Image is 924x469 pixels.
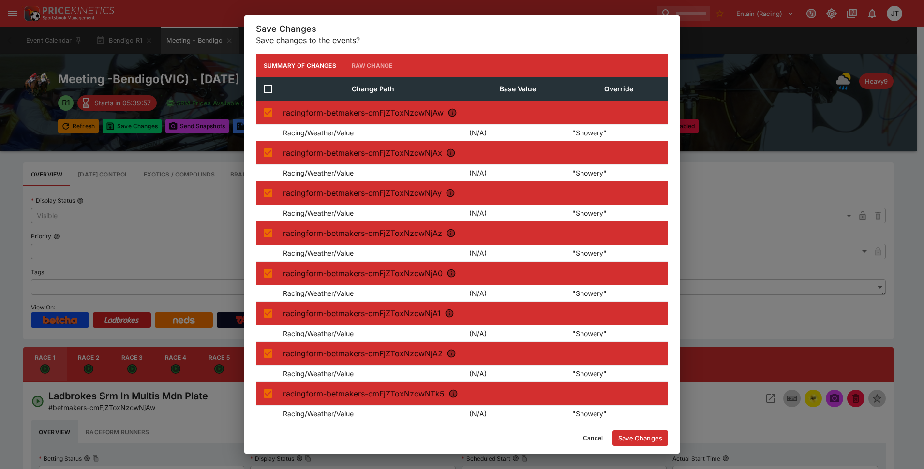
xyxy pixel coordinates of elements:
[569,285,668,302] td: "Showery"
[569,366,668,382] td: "Showery"
[256,34,668,46] p: Save changes to the events?
[446,148,456,158] svg: R2 - Bendigo Mazda Mdn Plate
[466,285,569,302] td: (N/A)
[283,328,354,338] p: Racing/Weather/Value
[466,325,569,342] td: (N/A)
[283,267,665,279] p: racingform-betmakers-cmFjZToxNzcwNjA0
[447,349,456,358] svg: R7 - Rmbl Investments Rising Stars Hcp (64)
[344,54,401,77] button: Raw Change
[283,308,665,319] p: racingform-betmakers-cmFjZToxNzcwNjA1
[466,165,569,181] td: (N/A)
[466,77,569,101] th: Base Value
[256,54,344,77] button: Summary of Changes
[466,205,569,221] td: (N/A)
[466,366,569,382] td: (N/A)
[283,248,354,258] p: Racing/Weather/Value
[283,288,354,298] p: Racing/Weather/Value
[446,188,455,198] svg: R3 - Catanach's Jewellers Mdn Plate
[280,77,466,101] th: Change Path
[283,168,354,178] p: Racing/Weather/Value
[283,147,665,159] p: racingform-betmakers-cmFjZToxNzcwNjAx
[466,245,569,262] td: (N/A)
[283,388,665,399] p: racingform-betmakers-cmFjZToxNzcwNTk5
[569,245,668,262] td: "Showery"
[447,268,456,278] svg: R5 - Bendigo Locksmiths (Bm64)
[569,325,668,342] td: "Showery"
[283,227,665,239] p: racingform-betmakers-cmFjZToxNzcwNjAz
[283,187,665,199] p: racingform-betmakers-cmFjZToxNzcwNjAy
[256,23,668,34] h5: Save Changes
[569,406,668,422] td: "Showery"
[448,389,458,398] svg: R8 - Grogans Machinery Hcp (64)
[612,430,668,446] button: Save Changes
[283,409,354,419] p: Racing/Weather/Value
[283,348,665,359] p: racingform-betmakers-cmFjZToxNzcwNjA2
[569,165,668,181] td: "Showery"
[445,308,454,318] svg: R6 - Bendigo Property Maintenance (Bm64)
[447,108,457,117] svg: R1 - Ladbrokes Srm In Multis Mdn Plate
[446,228,456,238] svg: R4 - Smartloans Bendigo Mdn Plate
[569,125,668,141] td: "Showery"
[283,208,354,218] p: Racing/Weather/Value
[569,205,668,221] td: "Showery"
[283,128,354,138] p: Racing/Weather/Value
[283,107,665,118] p: racingform-betmakers-cmFjZToxNzcwNjAw
[569,77,668,101] th: Override
[466,406,569,422] td: (N/A)
[466,125,569,141] td: (N/A)
[577,430,609,446] button: Cancel
[283,368,354,379] p: Racing/Weather/Value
